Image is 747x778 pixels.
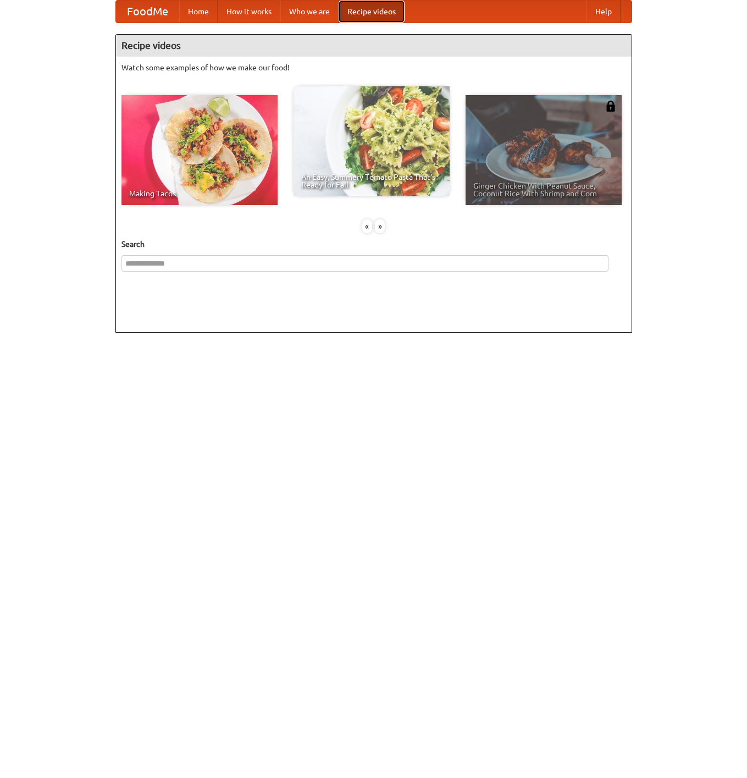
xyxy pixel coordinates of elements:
h5: Search [121,239,626,250]
img: 483408.png [605,101,616,112]
span: An Easy, Summery Tomato Pasta That's Ready for Fall [301,173,442,189]
a: Recipe videos [339,1,405,23]
div: » [375,219,385,233]
a: Help [586,1,621,23]
a: Who we are [280,1,339,23]
p: Watch some examples of how we make our food! [121,62,626,73]
a: Making Tacos [121,95,278,205]
a: How it works [218,1,280,23]
a: FoodMe [116,1,179,23]
h4: Recipe videos [116,35,632,57]
div: « [362,219,372,233]
a: An Easy, Summery Tomato Pasta That's Ready for Fall [294,86,450,196]
a: Home [179,1,218,23]
span: Making Tacos [129,190,270,197]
